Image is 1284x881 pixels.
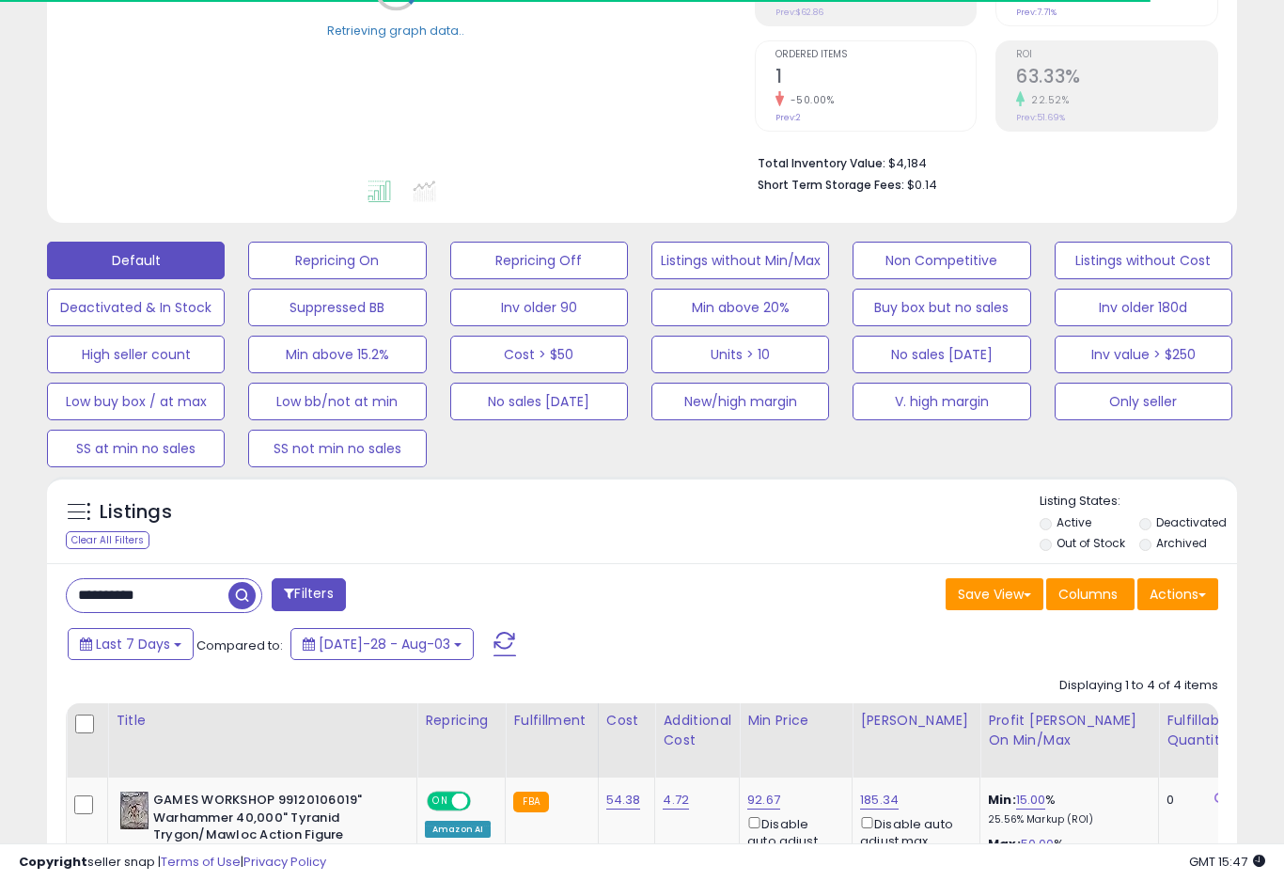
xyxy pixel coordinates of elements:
[758,150,1204,173] li: $4,184
[47,430,225,467] button: SS at min no sales
[606,791,641,810] a: 54.38
[1167,711,1231,750] div: Fulfillable Quantity
[513,792,548,812] small: FBA
[907,176,937,194] span: $0.14
[450,383,628,420] button: No sales [DATE]
[663,711,731,750] div: Additional Cost
[1189,853,1265,871] span: 2025-08-11 15:47 GMT
[988,711,1151,750] div: Profit [PERSON_NAME] on Min/Max
[775,7,823,18] small: Prev: $62.86
[988,813,1144,826] p: 25.56% Markup (ROI)
[651,289,829,326] button: Min above 20%
[248,289,426,326] button: Suppressed BB
[860,791,899,810] a: 185.34
[1016,791,1046,810] a: 15.00
[988,792,1144,826] div: %
[243,853,326,871] a: Privacy Policy
[747,791,780,810] a: 92.67
[784,93,835,107] small: -50.00%
[775,66,977,91] h2: 1
[450,242,628,279] button: Repricing Off
[161,853,241,871] a: Terms of Use
[425,711,497,731] div: Repricing
[853,242,1030,279] button: Non Competitive
[758,155,885,171] b: Total Inventory Value:
[606,711,648,731] div: Cost
[248,383,426,420] button: Low bb/not at min
[1156,514,1227,530] label: Deactivated
[468,794,498,810] span: OFF
[988,791,1016,809] b: Min:
[663,791,689,810] a: 4.72
[747,813,838,868] div: Disable auto adjust min
[19,854,326,872] div: seller snap | |
[120,792,149,829] img: 51JBHfQv14L._SL40_.jpg
[248,336,426,373] button: Min above 15.2%
[327,22,464,39] div: Retrieving graph data..
[853,289,1030,326] button: Buy box but no sales
[272,578,345,611] button: Filters
[1137,578,1218,610] button: Actions
[66,531,149,549] div: Clear All Filters
[1046,578,1135,610] button: Columns
[1057,535,1125,551] label: Out of Stock
[425,821,491,838] div: Amazon AI
[429,794,452,810] span: ON
[775,112,801,123] small: Prev: 2
[116,711,409,731] div: Title
[1167,792,1225,809] div: 0
[1025,93,1069,107] small: 22.52%
[1016,66,1217,91] h2: 63.33%
[196,637,283,654] span: Compared to:
[1059,677,1218,695] div: Displaying 1 to 4 of 4 items
[248,242,426,279] button: Repricing On
[47,242,225,279] button: Default
[1055,336,1232,373] button: Inv value > $250
[651,336,829,373] button: Units > 10
[1016,50,1217,60] span: ROI
[248,430,426,467] button: SS not min no sales
[1016,112,1065,123] small: Prev: 51.69%
[758,177,904,193] b: Short Term Storage Fees:
[1016,7,1057,18] small: Prev: 7.71%
[96,635,170,653] span: Last 7 Days
[853,383,1030,420] button: V. high margin
[1156,535,1207,551] label: Archived
[47,383,225,420] button: Low buy box / at max
[450,289,628,326] button: Inv older 90
[47,336,225,373] button: High seller count
[513,711,589,731] div: Fulfillment
[68,628,194,660] button: Last 7 Days
[946,578,1043,610] button: Save View
[1057,514,1091,530] label: Active
[450,336,628,373] button: Cost > $50
[860,711,972,731] div: [PERSON_NAME]
[1055,383,1232,420] button: Only seller
[651,383,829,420] button: New/high margin
[747,711,844,731] div: Min Price
[775,50,977,60] span: Ordered Items
[319,635,450,653] span: [DATE]-28 - Aug-03
[153,792,382,849] b: GAMES WORKSHOP 99120106019" Warhammer 40,000" Tyranid Trygon/Mawloc Action Figure
[980,703,1159,778] th: The percentage added to the cost of goods (COGS) that forms the calculator for Min & Max prices.
[100,499,172,526] h5: Listings
[1055,242,1232,279] button: Listings without Cost
[1040,493,1237,511] p: Listing States:
[860,813,965,850] div: Disable auto adjust max
[1055,289,1232,326] button: Inv older 180d
[290,628,474,660] button: [DATE]-28 - Aug-03
[1058,585,1118,604] span: Columns
[47,289,225,326] button: Deactivated & In Stock
[19,853,87,871] strong: Copyright
[853,336,1030,373] button: No sales [DATE]
[651,242,829,279] button: Listings without Min/Max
